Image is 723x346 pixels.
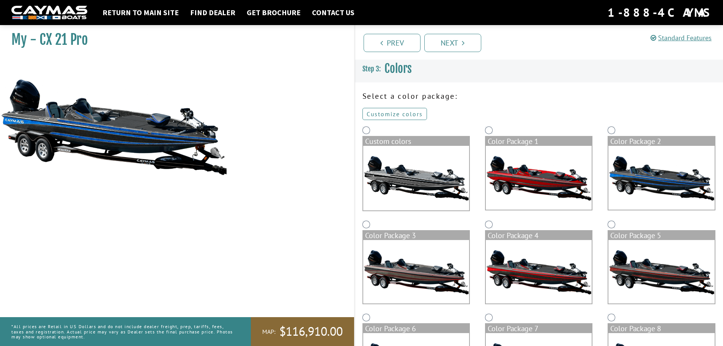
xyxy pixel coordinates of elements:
p: Select a color package: [362,90,716,102]
div: Color Package 5 [608,231,714,240]
a: Prev [364,34,421,52]
img: color_package_285.png [486,240,592,304]
img: color_package_283.png [608,146,714,210]
div: Color Package 1 [486,137,592,146]
div: Color Package 4 [486,231,592,240]
a: Next [424,34,481,52]
div: Color Package 6 [363,324,469,333]
span: MAP: [262,328,276,336]
a: Contact Us [308,8,358,17]
div: Color Package 7 [486,324,592,333]
a: MAP:$116,910.00 [251,317,354,346]
div: Custom colors [363,137,469,146]
img: white-logo-c9c8dbefe5ff5ceceb0f0178aa75bf4bb51f6bca0971e226c86eb53dfe498488.png [11,6,87,20]
div: 1-888-4CAYMAS [608,4,712,21]
a: Return to main site [99,8,183,17]
a: Customize colors [362,108,427,120]
span: $116,910.00 [279,324,343,340]
div: Color Package 8 [608,324,714,333]
p: *All prices are Retail in US Dollars and do not include dealer freight, prep, tariffs, fees, taxe... [11,320,234,343]
img: color_package_286.png [608,240,714,304]
img: color_package_284.png [363,240,469,304]
div: Color Package 2 [608,137,714,146]
div: Color Package 3 [363,231,469,240]
a: Standard Features [651,33,712,42]
a: Get Brochure [243,8,304,17]
a: Find Dealer [186,8,239,17]
h1: My - CX 21 Pro [11,31,335,48]
img: color_package_282.png [486,146,592,210]
img: cx-Base-Layer.png [363,146,469,210]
